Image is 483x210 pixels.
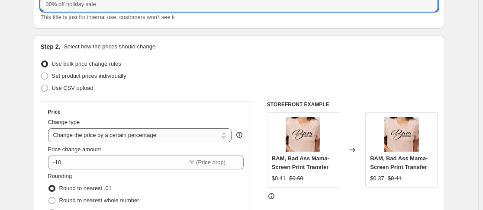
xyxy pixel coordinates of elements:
div: $0.37 [370,174,384,183]
p: Select how the prices should change [64,42,155,51]
input: -15 [48,156,188,169]
span: Use bulk price change rules [52,60,121,67]
span: Round to nearest .01 [59,185,112,191]
span: BAM, Bad Ass Mama- Screen Print Transfer [272,155,329,170]
div: $0.41 [272,174,286,183]
h6: STOREFRONT EXAMPLE [267,101,438,108]
span: BAM, Bad Ass Mama- Screen Print Transfer [370,155,428,170]
img: bam_80x.png [286,117,320,152]
span: Round to nearest whole number [59,197,139,204]
span: Price change amount [48,146,101,153]
span: % (Price drop) [190,159,225,165]
img: bam_80x.png [384,117,419,152]
strike: $0.60 [289,174,303,183]
span: Change type [48,119,80,125]
h3: Price [48,108,61,115]
span: Rounding [48,173,72,179]
strike: $0.41 [388,174,402,183]
span: This title is just for internal use, customers won't see it [41,14,175,20]
span: Set product prices individually [52,73,126,79]
div: help [235,130,244,139]
h2: Step 2. [41,42,61,51]
span: Use CSV upload [52,85,93,91]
